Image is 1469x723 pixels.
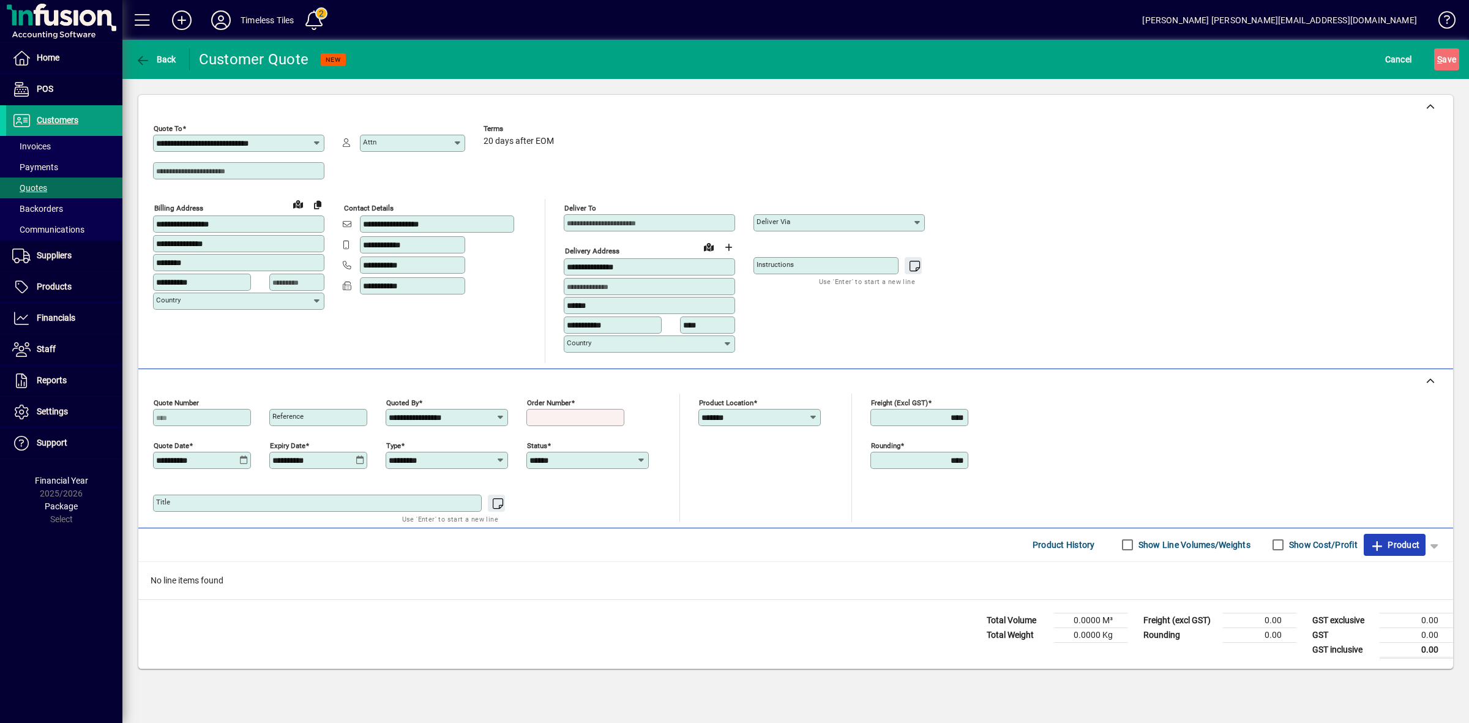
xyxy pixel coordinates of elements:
label: Show Line Volumes/Weights [1136,539,1250,551]
a: Payments [6,157,122,178]
span: POS [37,84,53,94]
span: Staff [37,344,56,354]
td: Total Volume [981,613,1054,627]
td: 0.00 [1223,613,1296,627]
span: Customers [37,115,78,125]
mat-label: Quote date [154,441,189,449]
label: Show Cost/Profit [1287,539,1358,551]
span: Back [135,54,176,64]
td: 0.0000 Kg [1054,627,1127,642]
button: Product History [1028,534,1100,556]
a: Financials [6,303,122,334]
button: Back [132,48,179,70]
div: Customer Quote [199,50,309,69]
button: Product [1364,534,1426,556]
span: Support [37,438,67,448]
mat-label: Instructions [757,260,794,269]
span: Terms [484,125,557,133]
mat-label: Type [386,441,401,449]
app-page-header-button: Back [122,48,190,70]
span: 20 days after EOM [484,137,554,146]
mat-label: Order number [527,398,571,406]
mat-hint: Use 'Enter' to start a new line [402,512,498,526]
a: POS [6,74,122,105]
a: Communications [6,219,122,240]
mat-label: Deliver To [564,204,596,212]
span: Payments [12,162,58,172]
span: Suppliers [37,250,72,260]
div: No line items found [138,562,1453,599]
span: Home [37,53,59,62]
button: Copy to Delivery address [308,195,327,214]
a: Products [6,272,122,302]
a: Suppliers [6,241,122,271]
button: Add [162,9,201,31]
td: 0.0000 M³ [1054,613,1127,627]
span: Reports [37,375,67,385]
mat-label: Quote number [154,398,199,406]
mat-label: Freight (excl GST) [871,398,928,406]
mat-label: Rounding [871,441,900,449]
mat-label: Status [527,441,547,449]
a: Staff [6,334,122,365]
span: Backorders [12,204,63,214]
mat-label: Expiry date [270,441,305,449]
span: ave [1437,50,1456,69]
button: Cancel [1382,48,1415,70]
span: Invoices [12,141,51,151]
mat-label: Country [567,339,591,347]
td: GST inclusive [1306,642,1380,657]
td: Total Weight [981,627,1054,642]
mat-label: Title [156,498,170,506]
a: Reports [6,365,122,396]
span: Financial Year [35,476,88,485]
span: Settings [37,406,68,416]
mat-label: Quoted by [386,398,419,406]
span: Product History [1033,535,1095,555]
td: GST exclusive [1306,613,1380,627]
span: Communications [12,225,84,234]
span: Financials [37,313,75,323]
span: Quotes [12,183,47,193]
mat-label: Country [156,296,181,304]
button: Profile [201,9,241,31]
button: Save [1434,48,1459,70]
div: [PERSON_NAME] [PERSON_NAME][EMAIL_ADDRESS][DOMAIN_NAME] [1142,10,1417,30]
mat-hint: Use 'Enter' to start a new line [819,274,915,288]
mat-label: Product location [699,398,753,406]
button: Choose address [719,238,738,257]
a: Home [6,43,122,73]
td: GST [1306,627,1380,642]
mat-label: Deliver via [757,217,790,226]
div: Timeless Tiles [241,10,294,30]
a: Quotes [6,178,122,198]
td: 0.00 [1380,642,1453,657]
a: View on map [288,194,308,214]
a: Backorders [6,198,122,219]
span: S [1437,54,1442,64]
td: 0.00 [1380,613,1453,627]
a: Knowledge Base [1429,2,1454,42]
span: Products [37,282,72,291]
span: NEW [326,56,341,64]
mat-label: Reference [272,412,304,421]
span: Package [45,501,78,511]
a: Settings [6,397,122,427]
a: Support [6,428,122,459]
span: Cancel [1385,50,1412,69]
span: Product [1370,535,1419,555]
td: Rounding [1137,627,1223,642]
mat-label: Attn [363,138,376,146]
td: Freight (excl GST) [1137,613,1223,627]
td: 0.00 [1223,627,1296,642]
mat-label: Quote To [154,124,182,133]
a: Invoices [6,136,122,157]
a: View on map [699,237,719,257]
td: 0.00 [1380,627,1453,642]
